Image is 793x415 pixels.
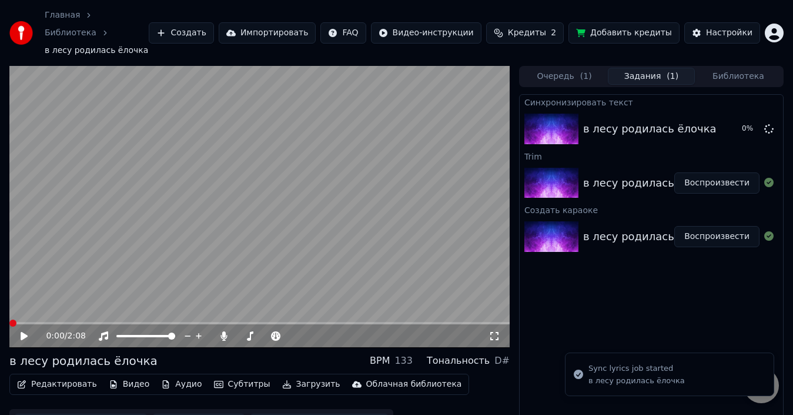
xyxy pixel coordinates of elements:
[12,376,102,393] button: Редактировать
[209,376,275,393] button: Субтитры
[486,22,564,44] button: Кредиты2
[277,376,345,393] button: Загрузить
[674,172,759,194] button: Воспроизвести
[674,226,759,247] button: Воспроизвести
[46,330,64,342] span: 0:00
[588,376,685,386] div: в лесу родилась ёлочка
[667,71,678,82] span: ( 1 )
[68,330,86,342] span: 2:08
[568,22,680,44] button: Добавить кредиты
[684,22,760,44] button: Настройки
[583,175,717,191] div: в лесу родилась ёлочка
[588,363,685,374] div: Sync lyrics job started
[520,95,783,109] div: Синхронизировать текст
[583,121,717,137] div: в лесу родилась ёлочка
[45,45,148,57] span: в лесу родилась ёлочка
[520,149,783,163] div: Trim
[104,376,155,393] button: Видео
[580,71,592,82] span: ( 1 )
[9,21,33,45] img: youka
[608,68,695,85] button: Задания
[219,22,316,44] button: Импортировать
[46,330,74,342] div: /
[427,354,490,368] div: Тональность
[494,354,510,368] div: D#
[149,22,213,44] button: Создать
[45,27,96,39] a: Библиотека
[370,354,390,368] div: BPM
[45,9,80,21] a: Главная
[9,353,158,369] div: в лесу родилась ёлочка
[320,22,366,44] button: FAQ
[366,379,462,390] div: Облачная библиотека
[742,124,759,134] div: 0 %
[521,68,608,85] button: Очередь
[394,354,413,368] div: 133
[45,9,149,57] nav: breadcrumb
[706,27,752,39] div: Настройки
[520,202,783,217] div: Создать караоке
[371,22,481,44] button: Видео-инструкции
[156,376,206,393] button: Аудио
[695,68,782,85] button: Библиотека
[508,27,546,39] span: Кредиты
[551,27,556,39] span: 2
[583,228,717,245] div: в лесу родилась ёлочка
